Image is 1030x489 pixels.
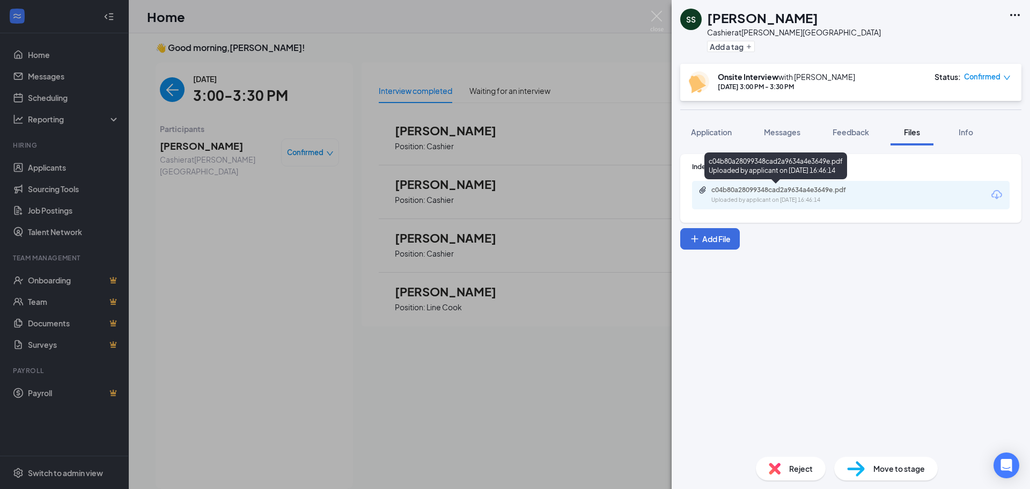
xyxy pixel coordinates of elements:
[691,127,732,137] span: Application
[990,188,1003,201] svg: Download
[904,127,920,137] span: Files
[718,82,855,91] div: [DATE] 3:00 PM - 3:30 PM
[1003,74,1011,82] span: down
[704,152,847,179] div: c04b80a28099348cad2a9634a4e3649e.pdf Uploaded by applicant on [DATE] 16:46:14
[707,27,881,38] div: Cashier at [PERSON_NAME][GEOGRAPHIC_DATA]
[873,463,925,475] span: Move to stage
[707,41,755,52] button: PlusAdd a tag
[746,43,752,50] svg: Plus
[711,186,862,194] div: c04b80a28099348cad2a9634a4e3649e.pdf
[707,9,818,27] h1: [PERSON_NAME]
[764,127,800,137] span: Messages
[718,71,855,82] div: with [PERSON_NAME]
[698,186,707,194] svg: Paperclip
[689,233,700,244] svg: Plus
[698,186,872,205] a: Paperclipc04b80a28099348cad2a9634a4e3649e.pdfUploaded by applicant on [DATE] 16:46:14
[935,71,961,82] div: Status :
[680,228,740,250] button: Add FilePlus
[833,127,869,137] span: Feedback
[711,196,872,205] div: Uploaded by applicant on [DATE] 16:46:14
[959,127,973,137] span: Info
[1009,9,1021,21] svg: Ellipses
[994,452,1019,478] div: Open Intercom Messenger
[718,72,778,82] b: Onsite Interview
[686,14,696,25] div: SS
[692,162,1010,171] div: Indeed Resume
[789,463,813,475] span: Reject
[964,71,1000,82] span: Confirmed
